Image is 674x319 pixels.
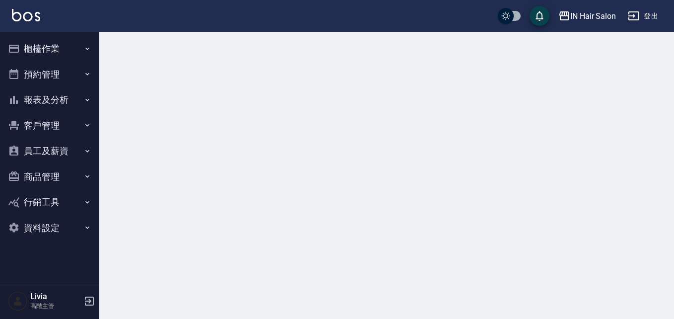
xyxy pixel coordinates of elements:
[530,6,549,26] button: save
[4,189,95,215] button: 行銷工具
[4,164,95,190] button: 商品管理
[30,292,81,302] h5: Livia
[30,302,81,311] p: 高階主管
[4,87,95,113] button: 報表及分析
[554,6,620,26] button: IN Hair Salon
[4,36,95,62] button: 櫃檯作業
[4,138,95,164] button: 員工及薪資
[12,9,40,21] img: Logo
[4,62,95,87] button: 預約管理
[624,7,662,25] button: 登出
[570,10,616,22] div: IN Hair Salon
[4,113,95,139] button: 客戶管理
[4,215,95,241] button: 資料設定
[8,291,28,311] img: Person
